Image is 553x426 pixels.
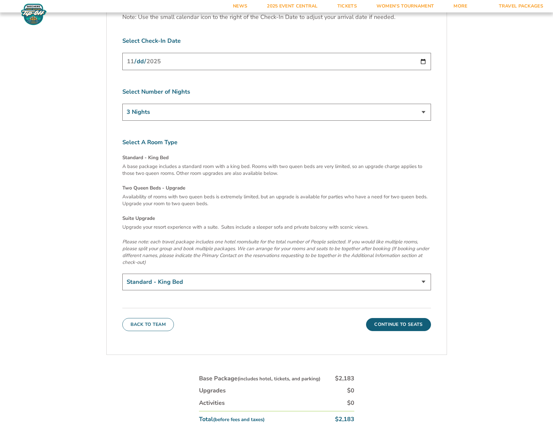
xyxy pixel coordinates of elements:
[213,416,265,423] small: (before fees and taxes)
[122,215,431,222] h4: Suite Upgrade
[335,415,354,423] div: $2,183
[122,185,431,191] h4: Two Queen Beds - Upgrade
[122,193,431,207] p: Availability of rooms with two queen beds is extremely limited, but an upgrade is available for p...
[20,3,48,25] img: Fort Myers Tip-Off
[122,138,431,146] label: Select A Room Type
[238,375,320,382] small: (includes hotel, tickets, and parking)
[335,374,354,383] div: $2,183
[122,13,431,21] p: Note: Use the small calendar icon to the right of the Check-In Date to adjust your arrival date i...
[366,318,431,331] button: Continue To Seats
[199,399,225,407] div: Activities
[122,154,431,161] h4: Standard - King Bed
[199,387,226,395] div: Upgrades
[347,399,354,407] div: $0
[347,387,354,395] div: $0
[122,37,431,45] label: Select Check-In Date
[199,415,265,423] div: Total
[199,374,320,383] div: Base Package
[122,88,431,96] label: Select Number of Nights
[122,238,429,266] em: Please note: each travel package includes one hotel room/suite for the total number of People sel...
[122,163,431,177] p: A base package includes a standard room with a king bed. Rooms with two queen beds are very limit...
[122,318,174,331] button: Back To Team
[122,224,431,231] p: Upgrade your resort experience with a suite. Suites include a sleeper sofa and private balcony wi...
